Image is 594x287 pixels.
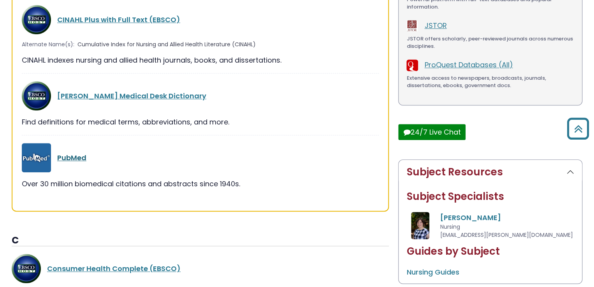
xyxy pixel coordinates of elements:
[440,223,460,231] span: Nursing
[424,21,446,30] a: JSTOR
[406,267,459,277] a: Nursing Guides
[57,91,206,101] a: [PERSON_NAME] Medical Desk Dictionary
[398,124,466,140] button: 24/7 Live Chat
[22,40,74,49] span: Alternate Name(s):
[77,40,256,49] span: Cumulative Index for Nursing and Allied Health Literature (CINAHL)
[406,245,574,257] h2: Guides by Subject
[47,264,181,273] a: Consumer Health Complete (EBSCO)
[406,35,574,50] div: JSTOR offers scholarly, peer-reviewed journals across numerous disciplines.
[564,121,592,136] a: Back to Top
[406,191,574,203] h2: Subject Specialists
[406,74,574,89] div: Extensive access to newspapers, broadcasts, journals, dissertations, ebooks, government docs.
[12,235,389,247] h3: C
[411,212,429,239] img: Amanda Matthysse
[57,153,86,163] a: PubMed
[424,60,513,70] a: ProQuest Databases (All)
[22,55,379,65] div: CINAHL indexes nursing and allied health journals, books, and dissertations.
[22,178,379,189] div: Over 30 million biomedical citations and abstracts since 1940s.
[440,231,573,239] span: [EMAIL_ADDRESS][PERSON_NAME][DOMAIN_NAME]
[57,15,180,24] a: CINAHL Plus with Full Text (EBSCO)
[22,117,379,127] div: Find definitions for medical terms, abbreviations, and more.
[440,213,501,222] a: [PERSON_NAME]
[399,160,582,184] button: Subject Resources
